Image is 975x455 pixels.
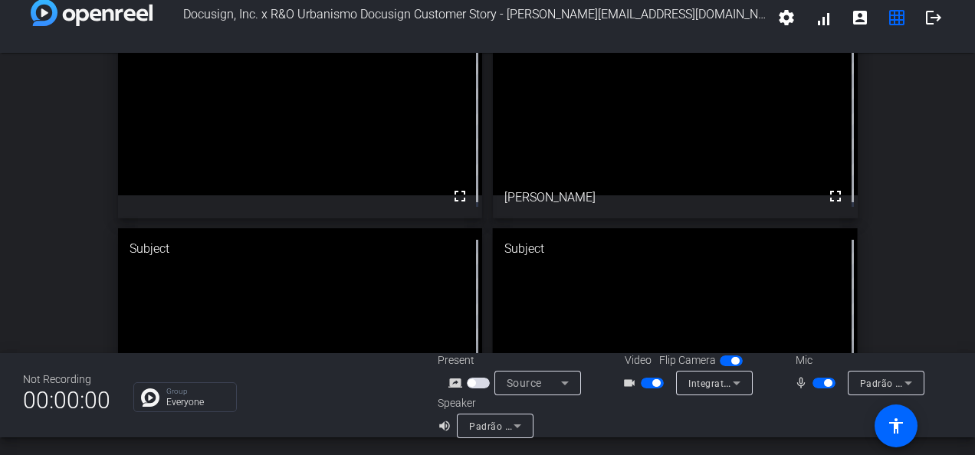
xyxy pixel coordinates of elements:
img: Chat Icon [141,388,159,407]
span: 00:00:00 [23,381,110,419]
p: Group [166,388,228,395]
div: Subject [118,228,483,270]
div: Subject [493,228,858,270]
mat-icon: account_box [851,8,869,27]
span: Source [507,377,542,389]
mat-icon: fullscreen [826,187,845,205]
div: Present [438,352,591,368]
span: Video [625,352,652,368]
span: Padrão - Alto-falantes (Logi USB Headset) [469,420,658,432]
p: Everyone [166,398,228,407]
div: Not Recording [23,372,110,388]
div: Mic [780,352,934,368]
mat-icon: volume_up [438,417,456,435]
mat-icon: accessibility [887,417,905,435]
mat-icon: mic_none [794,374,812,392]
mat-icon: screen_share_outline [448,374,467,392]
mat-icon: fullscreen [451,187,469,205]
mat-icon: settings [777,8,796,27]
mat-icon: videocam_outline [622,374,641,392]
mat-icon: logout [924,8,943,27]
mat-icon: grid_on [888,8,906,27]
span: Flip Camera [659,352,716,368]
div: Speaker [438,395,530,411]
span: Integrated Webcam (1bcf:2ba5) [688,377,832,389]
